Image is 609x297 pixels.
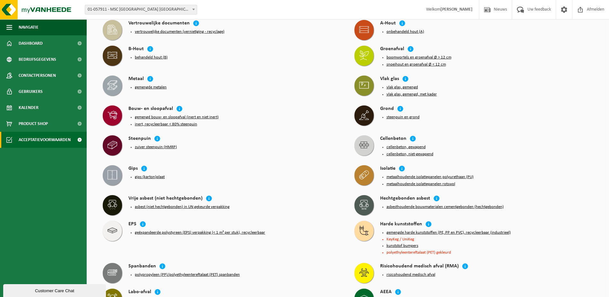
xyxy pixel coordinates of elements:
h4: Grond [380,105,394,113]
button: behandeld hout (B) [135,55,168,60]
strong: [PERSON_NAME] [440,7,473,12]
h4: Vlak glas [380,76,399,83]
span: Contactpersonen [19,67,56,84]
button: gemengd bouw- en sloopafval (inert en niet inert) [135,115,219,120]
button: kunststof bumpers [387,243,418,248]
button: gips (karton)plaat [135,175,165,180]
li: KeyKeg / UniKeg [387,237,593,241]
h4: B-Hout [128,46,144,53]
h4: Groenafval [380,46,404,53]
button: snoeihout en groenafval Ø < 12 cm [387,62,446,67]
h4: AEEA [380,289,392,296]
button: asbesthoudende bouwmaterialen cementgebonden (hechtgebonden) [387,204,504,210]
span: Kalender [19,100,39,116]
button: gemengde harde kunststoffen (PE, PP en PVC), recycleerbaar (industrieel) [387,230,511,235]
h4: Bouw- en sloopafval [128,105,173,113]
button: zuiver steenpuin (HMRP) [135,145,177,150]
h4: Metaal [128,76,144,83]
button: polypropyleen (PP)/polyethyleentereftalaat (PET) spanbanden [135,272,240,277]
iframe: chat widget [3,283,107,297]
button: boomwortels en groenafval Ø > 12 cm [387,55,451,60]
button: metaalhoudende isolatiepanelen polyurethaan (PU) [387,175,474,180]
button: metaalhoudende isolatiepanelen rotswol [387,182,455,187]
h4: Risicohoudend medisch afval (RMA) [380,263,459,270]
span: Product Shop [19,116,48,132]
button: cellenbeton, gewapend [387,145,426,150]
span: Navigatie [19,19,39,35]
span: Gebruikers [19,84,43,100]
h4: Spanbanden [128,263,156,270]
li: polyethyleentereftalaat (PET) gekleurd [387,250,593,255]
span: 01-057911 - MSC BELGIUM NV - ANTWERPEN [85,5,197,14]
h4: Vrije asbest (niet hechtgebonden) [128,195,203,203]
h4: Gips [128,165,138,173]
h4: Steenpuin [128,135,151,143]
h4: Harde kunststoffen [380,221,422,228]
h4: Labo-afval [128,289,151,296]
button: vertrouwelijke documenten (vernietiging - recyclage) [135,29,224,34]
button: onbehandeld hout (A) [387,29,424,34]
span: Dashboard [19,35,43,51]
button: risicohoudend medisch afval [387,272,435,277]
button: vlak glas, gemengd, met kader [387,92,437,97]
span: Bedrijfsgegevens [19,51,56,67]
button: steenpuin en grond [387,115,420,120]
span: Acceptatievoorwaarden [19,132,71,148]
h4: Hechtgebonden asbest [380,195,430,203]
button: asbest (niet hechtgebonden) in UN gekeurde verpakking [135,204,230,210]
button: vlak glas, gemengd [387,85,418,90]
button: inert, recycleerbaar < 80% steenpuin [135,122,197,127]
h4: Cellenbeton [380,135,406,143]
h4: EPS [128,221,136,228]
button: gemengde metalen [135,85,167,90]
button: geëxpandeerde polystyreen (EPS) verpakking (< 1 m² per stuk), recycleerbaar [135,230,265,235]
h4: Vertrouwelijke documenten [128,20,190,27]
h4: Isolatie [380,165,396,173]
h4: A-Hout [380,20,396,27]
button: cellenbeton, niet-gewapend [387,152,433,157]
